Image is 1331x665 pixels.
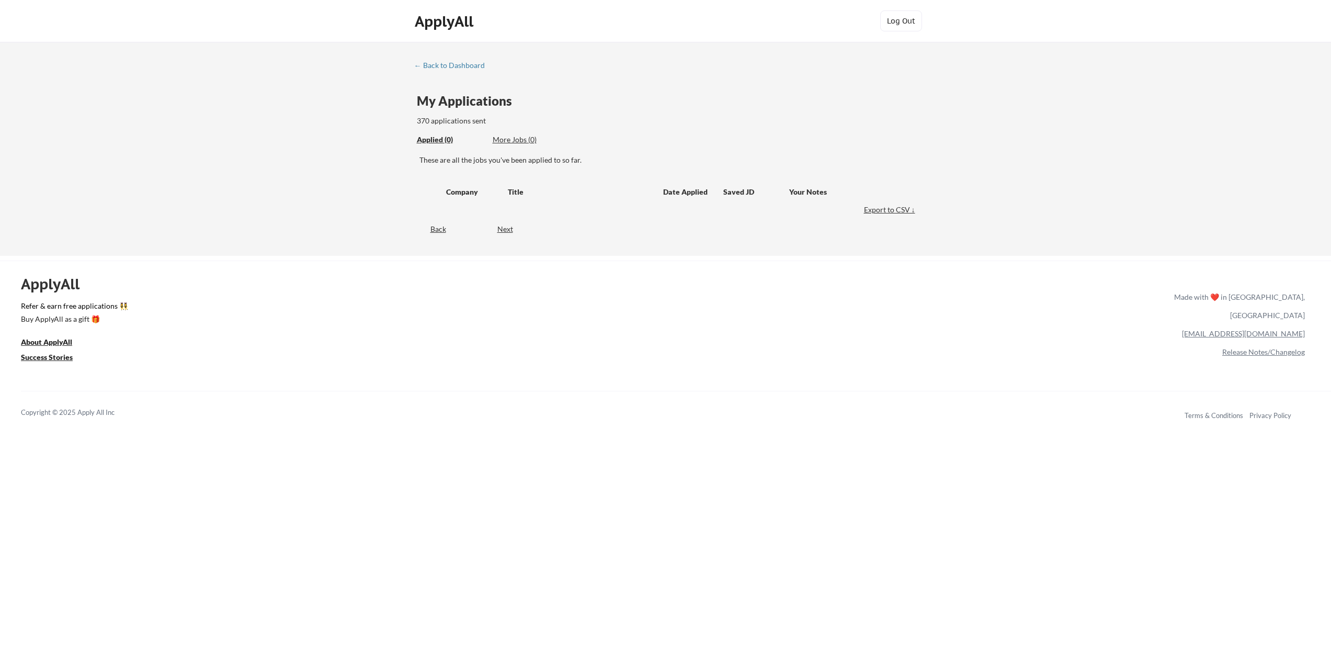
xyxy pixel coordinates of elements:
u: About ApplyAll [21,337,72,346]
div: Saved JD [723,182,789,201]
u: Success Stories [21,353,73,362]
a: Release Notes/Changelog [1222,347,1305,356]
div: My Applications [417,95,520,107]
div: Export to CSV ↓ [864,205,918,215]
a: About ApplyAll [21,336,87,350]
div: More Jobs (0) [493,134,570,145]
div: ApplyAll [415,13,476,30]
div: Your Notes [789,187,908,197]
a: Refer & earn free applications 👯‍♀️ [21,302,955,313]
div: ← Back to Dashboard [414,62,493,69]
div: Buy ApplyAll as a gift 🎁 [21,315,126,323]
a: Privacy Policy [1249,411,1291,420]
div: Company [446,187,498,197]
a: Success Stories [21,352,87,365]
div: ApplyAll [21,275,92,293]
a: Terms & Conditions [1185,411,1243,420]
div: Applied (0) [417,134,485,145]
a: ← Back to Dashboard [414,61,493,72]
div: These are job applications we think you'd be a good fit for, but couldn't apply you to automatica... [493,134,570,145]
button: Log Out [880,10,922,31]
a: [EMAIL_ADDRESS][DOMAIN_NAME] [1182,329,1305,338]
div: Copyright © 2025 Apply All Inc [21,408,141,418]
div: Made with ❤️ in [GEOGRAPHIC_DATA], [GEOGRAPHIC_DATA] [1170,288,1305,324]
div: Back [414,224,446,234]
div: Date Applied [663,187,709,197]
div: These are all the jobs you've been applied to so far. [417,134,485,145]
a: Buy ApplyAll as a gift 🎁 [21,313,126,326]
div: 370 applications sent [417,116,619,126]
div: Next [497,224,525,234]
div: Title [508,187,653,197]
div: These are all the jobs you've been applied to so far. [419,155,918,165]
